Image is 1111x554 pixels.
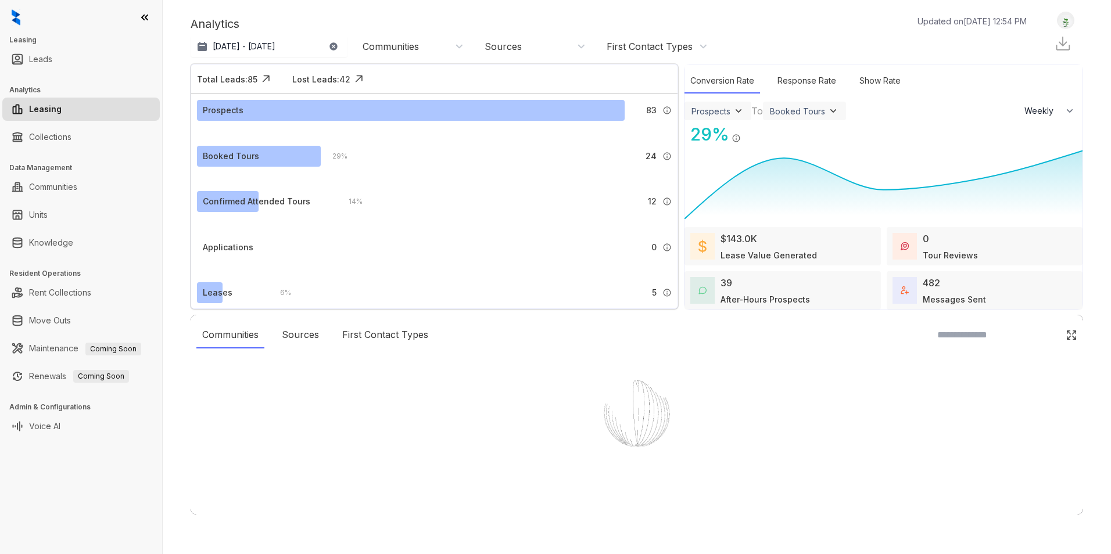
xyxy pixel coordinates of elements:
img: Click Icon [350,70,368,88]
img: Info [662,243,672,252]
img: Info [662,288,672,297]
img: Click Icon [1066,329,1077,341]
span: 24 [646,150,657,163]
div: Sources [485,40,522,53]
h3: Data Management [9,163,162,173]
div: Lease Value Generated [721,249,817,261]
a: RenewalsComing Soon [29,365,129,388]
div: 14 % [337,195,363,208]
div: Tour Reviews [923,249,978,261]
div: 6 % [268,286,291,299]
div: Show Rate [854,69,906,93]
div: $143.0K [721,232,757,246]
div: Response Rate [772,69,842,93]
a: Move Outs [29,309,71,332]
img: TotalFum [901,286,909,294]
div: Confirmed Attended Tours [203,195,310,208]
a: Leads [29,48,52,71]
li: Move Outs [2,309,160,332]
img: Info [732,134,741,143]
div: Applications [203,241,253,254]
span: Coming Soon [85,343,141,355]
div: Sources [276,322,325,348]
img: Info [662,197,672,206]
img: Info [662,106,672,115]
div: Communities [363,40,419,53]
img: LeaseValue [698,239,707,253]
div: Lost Leads: 42 [292,73,350,85]
img: UserAvatar [1058,15,1074,27]
h3: Admin & Configurations [9,402,162,412]
a: Units [29,203,48,226]
div: First Contact Types [607,40,693,53]
div: Communities [196,322,264,348]
img: logo [12,9,20,26]
img: Info [662,152,672,161]
img: Click Icon [741,123,758,141]
span: 12 [648,195,657,208]
span: 5 [652,286,657,299]
li: Collections [2,125,160,149]
span: Weekly [1024,105,1060,117]
a: Leasing [29,98,62,121]
a: Knowledge [29,231,73,254]
div: Booked Tours [203,150,259,163]
li: Communities [2,175,160,199]
img: Download [1054,35,1071,52]
div: Prospects [203,104,243,117]
p: Updated on [DATE] 12:54 PM [918,15,1027,27]
div: Conversion Rate [684,69,760,93]
li: Leads [2,48,160,71]
h3: Analytics [9,85,162,95]
p: Analytics [191,15,239,33]
div: 482 [923,276,940,290]
div: Messages Sent [923,293,986,305]
li: Voice AI [2,415,160,438]
h3: Resident Operations [9,268,162,279]
div: First Contact Types [336,322,434,348]
div: Prospects [691,106,730,116]
div: After-Hours Prospects [721,293,810,305]
div: 39 [721,276,732,290]
li: Renewals [2,365,160,388]
button: Weekly [1017,100,1083,121]
p: [DATE] - [DATE] [213,41,275,52]
img: ViewFilterArrow [733,105,744,117]
div: Booked Tours [770,106,825,116]
h3: Leasing [9,35,162,45]
a: Voice AI [29,415,60,438]
div: 0 [923,232,929,246]
li: Units [2,203,160,226]
span: Coming Soon [73,370,129,383]
div: 29 % [684,121,729,148]
a: Collections [29,125,71,149]
img: ViewFilterArrow [827,105,839,117]
div: To [751,104,763,118]
button: [DATE] - [DATE] [191,36,347,57]
a: Communities [29,175,77,199]
div: Leases [203,286,232,299]
li: Rent Collections [2,281,160,304]
span: 0 [651,241,657,254]
img: AfterHoursConversations [698,286,707,295]
img: Click Icon [257,70,275,88]
span: 83 [646,104,657,117]
div: 29 % [321,150,347,163]
div: Loading... [617,472,658,483]
a: Rent Collections [29,281,91,304]
li: Leasing [2,98,160,121]
img: TourReviews [901,242,909,250]
li: Maintenance [2,337,160,360]
img: SearchIcon [1041,330,1051,340]
div: Total Leads: 85 [197,73,257,85]
li: Knowledge [2,231,160,254]
img: Loader [579,355,695,472]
